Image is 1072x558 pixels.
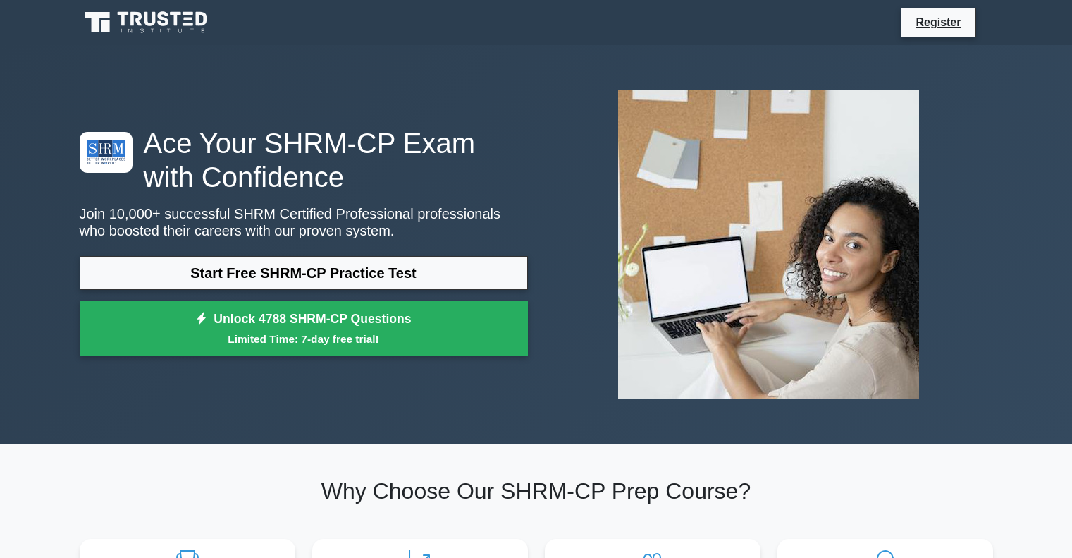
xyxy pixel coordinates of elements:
a: Unlock 4788 SHRM-CP QuestionsLimited Time: 7-day free trial! [80,301,528,357]
small: Limited Time: 7-day free trial! [97,331,510,347]
p: Join 10,000+ successful SHRM Certified Professional professionals who boosted their careers with ... [80,205,528,239]
h1: Ace Your SHRM-CP Exam with Confidence [80,126,528,194]
a: Register [907,13,969,31]
a: Start Free SHRM-CP Practice Test [80,256,528,290]
h2: Why Choose Our SHRM-CP Prep Course? [80,478,993,504]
